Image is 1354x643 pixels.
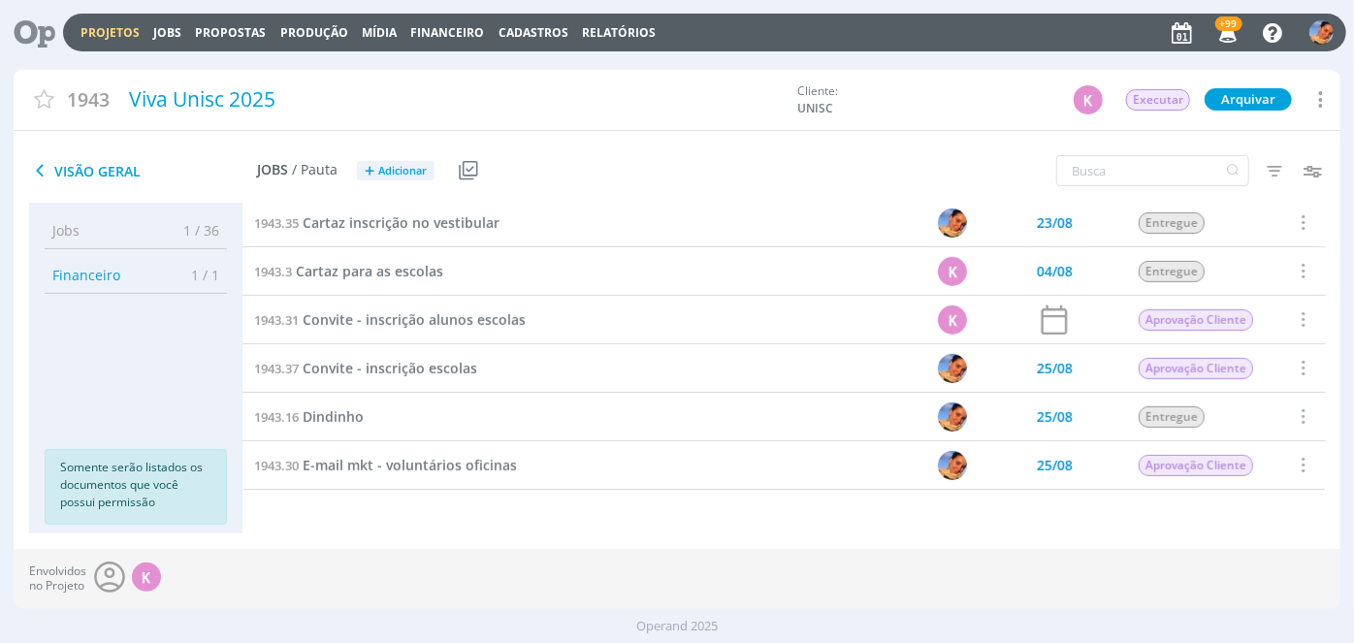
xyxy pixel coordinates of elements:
img: L [938,451,967,480]
span: Entregue [1139,212,1205,234]
img: L [938,209,967,238]
div: K [938,305,967,335]
span: 1 / 1 [177,265,219,285]
a: 1943.16Dindinho [254,406,364,428]
a: Produção [280,24,348,41]
a: 1943.30E-mail mkt - voluntários oficinas [254,455,517,476]
div: K [938,257,967,286]
button: Financeiro [405,25,491,41]
button: Executar [1125,88,1191,112]
div: Viva Unisc 2025 [121,78,788,122]
span: Aprovação Cliente [1139,309,1253,331]
span: Aprovação Cliente [1139,455,1253,476]
span: 1943.16 [254,408,299,426]
a: Projetos [81,24,140,41]
button: Produção [274,25,354,41]
span: Adicionar [378,165,427,177]
span: + [365,161,374,181]
div: Cliente: [797,82,1110,117]
span: Envolvidos no Projeto [29,564,86,593]
div: 23/08 [1037,216,1073,230]
a: 1943.35Cartaz inscrição no vestibular [254,212,500,234]
span: Entregue [1139,406,1205,428]
span: Executar [1126,89,1190,111]
button: Projetos [75,25,145,41]
span: Entregue [1139,261,1205,282]
input: Busca [1056,155,1249,186]
span: Convite - inscrição alunos escolas [303,310,526,329]
span: Cartaz para as escolas [296,262,443,280]
img: L [1309,20,1334,45]
a: Jobs [153,24,181,41]
span: Financeiro [52,265,120,285]
span: Dindinho [303,407,364,426]
div: K [1074,85,1103,114]
button: Arquivar [1205,88,1292,111]
img: L [938,402,967,432]
span: Aprovação Cliente [1139,358,1253,379]
span: E-mail mkt - voluntários oficinas [303,456,517,474]
a: 1943.3Cartaz para as escolas [254,261,443,282]
button: Relatórios [576,25,661,41]
span: 1943 [67,85,110,113]
span: Convite - inscrição escolas [303,359,477,377]
div: 25/08 [1037,459,1073,472]
span: 1943.30 [254,457,299,474]
span: Jobs [257,162,288,178]
a: 1943.37Convite - inscrição escolas [254,358,477,379]
span: 1943.35 [254,214,299,232]
button: Propostas [189,25,272,41]
button: +99 [1207,16,1246,50]
a: 1943.31Convite - inscrição alunos escolas [254,309,526,331]
div: 25/08 [1037,410,1073,424]
a: Relatórios [582,24,656,41]
span: Cadastros [499,24,568,41]
span: UNISC [797,100,943,117]
div: K [132,563,161,592]
div: 04/08 [1037,265,1073,278]
span: 1 / 36 [169,220,219,241]
span: / Pauta [292,162,338,178]
span: Propostas [195,24,266,41]
button: +Adicionar [357,161,435,181]
span: 1943.31 [254,311,299,329]
a: Mídia [362,24,397,41]
div: 25/08 [1037,362,1073,375]
button: L [1308,16,1335,49]
span: 1943.3 [254,263,292,280]
button: K [1073,84,1104,115]
span: Cartaz inscrição no vestibular [303,213,500,232]
span: Jobs [52,220,80,241]
p: Somente serão listados os documentos que você possui permissão [60,459,211,511]
button: Cadastros [493,25,574,41]
span: Visão Geral [29,159,257,182]
a: Financeiro [411,24,485,41]
span: +99 [1215,16,1242,31]
span: 1943.37 [254,360,299,377]
button: Mídia [356,25,403,41]
img: L [938,354,967,383]
button: Jobs [147,25,187,41]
